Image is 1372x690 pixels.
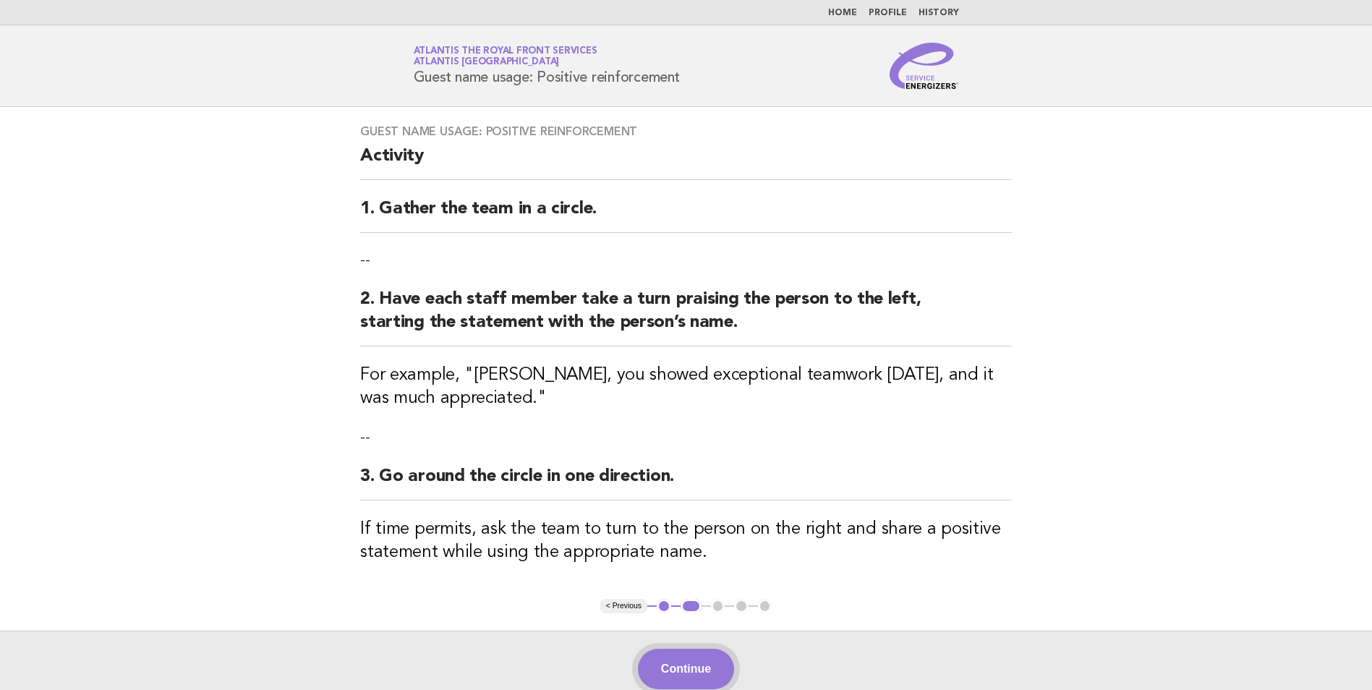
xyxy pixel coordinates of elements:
[360,465,1012,501] h2: 3. Go around the circle in one direction.
[828,9,857,17] a: Home
[360,145,1012,180] h2: Activity
[600,599,647,613] button: < Previous
[414,58,560,67] span: Atlantis [GEOGRAPHIC_DATA]
[360,124,1012,139] h3: Guest name usage: Positive reinforcement
[890,43,959,89] img: Service Energizers
[414,46,597,67] a: Atlantis The Royal Front ServicesAtlantis [GEOGRAPHIC_DATA]
[360,427,1012,448] p: --
[360,250,1012,271] p: --
[657,599,671,613] button: 1
[638,649,734,689] button: Continue
[360,288,1012,346] h2: 2. Have each staff member take a turn praising the person to the left, starting the statement wit...
[360,197,1012,233] h2: 1. Gather the team in a circle.
[919,9,959,17] a: History
[360,364,1012,410] h3: For example, "[PERSON_NAME], you showed exceptional teamwork [DATE], and it was much appreciated."
[869,9,907,17] a: Profile
[414,47,680,85] h1: Guest name usage: Positive reinforcement
[681,599,702,613] button: 2
[360,518,1012,564] h3: If time permits, ask the team to turn to the person on the right and share a positive statement w...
